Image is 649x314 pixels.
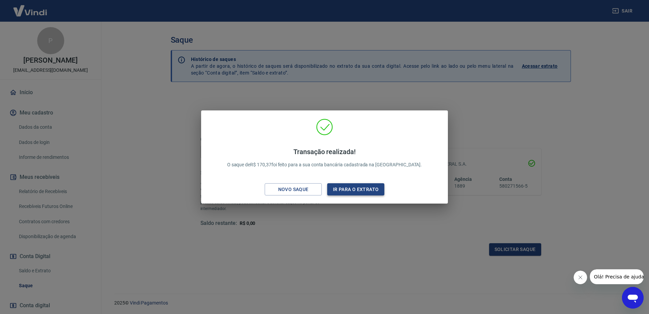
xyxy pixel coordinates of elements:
[327,183,384,196] button: Ir para o extrato
[265,183,322,196] button: Novo saque
[270,185,317,194] div: Novo saque
[227,148,422,168] p: O saque de R$ 170,37 foi feito para a sua conta bancária cadastrada na [GEOGRAPHIC_DATA].
[590,269,644,284] iframe: Mensagem da empresa
[574,271,587,284] iframe: Fechar mensagem
[622,287,644,309] iframe: Botão para abrir a janela de mensagens
[4,5,57,10] span: Olá! Precisa de ajuda?
[227,148,422,156] h4: Transação realizada!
